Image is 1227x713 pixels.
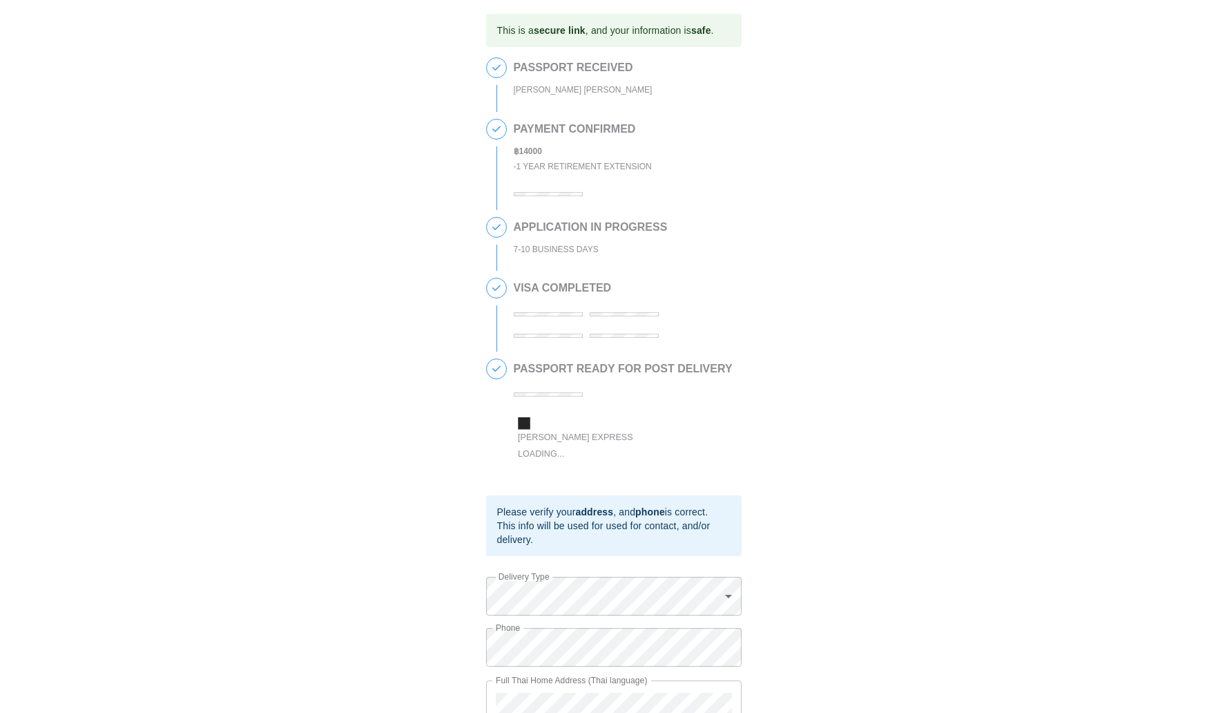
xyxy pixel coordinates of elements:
div: - 1 Year Retirement Extension [514,159,652,175]
span: 2 [487,120,506,139]
b: secure link [534,25,586,36]
h2: VISA COMPLETED [514,282,735,294]
h2: APPLICATION IN PROGRESS [514,221,668,234]
div: This is a , and your information is . [497,18,714,43]
div: This info will be used for used for contact, and/or delivery. [497,519,731,546]
h2: PASSPORT READY FOR POST DELIVERY [514,363,733,375]
div: [PERSON_NAME] [PERSON_NAME] [514,82,653,98]
div: [PERSON_NAME] Express Loading... [517,430,662,462]
span: 1 [487,58,506,77]
h2: PASSPORT RECEIVED [514,61,653,74]
div: Please verify your , and is correct. [497,505,731,519]
b: ฿ 14000 [514,146,542,156]
b: phone [635,506,665,517]
h2: PAYMENT CONFIRMED [514,123,652,135]
span: 3 [487,218,506,237]
span: 4 [487,278,506,298]
div: 7-10 BUSINESS DAYS [514,242,668,258]
b: safe [691,25,711,36]
span: 5 [487,359,506,379]
b: address [575,506,613,517]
